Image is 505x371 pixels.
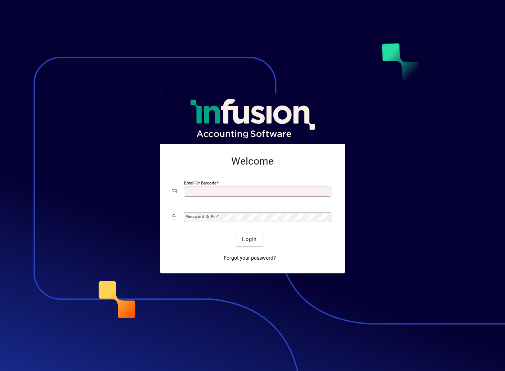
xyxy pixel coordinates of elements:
[172,155,333,167] h2: Welcome
[242,236,257,243] span: Login
[224,254,276,262] span: Forgot your password?
[221,252,279,265] a: Forgot your password?
[184,180,216,185] mat-label: Email or Barcode
[186,214,216,219] mat-label: Password or Pin
[236,233,263,246] button: Login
